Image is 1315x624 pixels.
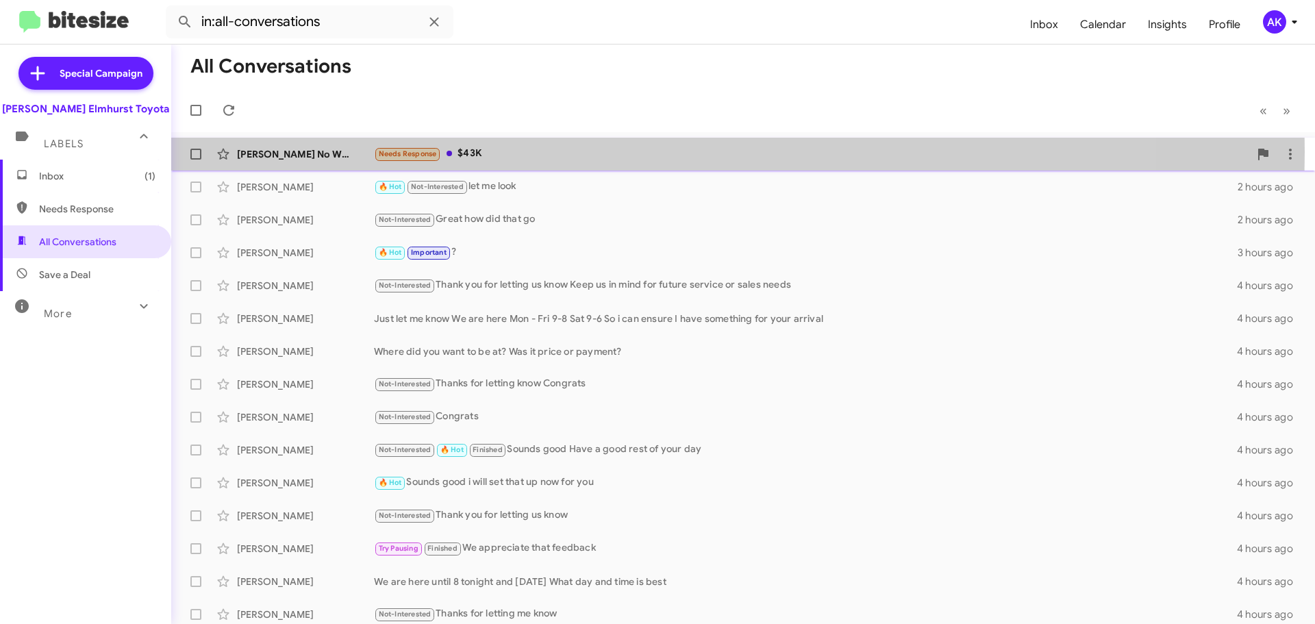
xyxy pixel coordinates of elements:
div: [PERSON_NAME] [237,246,374,260]
div: 4 hours ago [1237,575,1304,588]
span: Not-Interested [379,445,431,454]
span: « [1260,102,1267,119]
button: AK [1251,10,1300,34]
span: Finished [427,544,458,553]
div: 3 hours ago [1238,246,1304,260]
div: [PERSON_NAME] Elmhurst Toyota [2,102,169,116]
div: Where did you want to be at? Was it price or payment? [374,345,1237,358]
span: » [1283,102,1290,119]
span: Labels [44,138,84,150]
div: [PERSON_NAME] [237,443,374,457]
a: Insights [1137,5,1198,45]
div: Thanks for letting know Congrats [374,376,1237,392]
span: Not-Interested [411,182,464,191]
div: 4 hours ago [1237,410,1304,424]
span: Save a Deal [39,268,90,282]
span: Special Campaign [60,66,142,80]
div: 4 hours ago [1237,542,1304,556]
span: (1) [145,169,155,183]
span: 🔥 Hot [379,248,402,257]
div: Sounds good i will set that up now for you [374,475,1237,490]
h1: All Conversations [190,55,351,77]
div: [PERSON_NAME] [237,279,374,292]
span: Not-Interested [379,215,431,224]
a: Special Campaign [18,57,153,90]
div: Thank you for letting us know Keep us in mind for future service or sales needs [374,277,1237,293]
div: We appreciate that feedback [374,540,1237,556]
div: Great how did that go [374,212,1238,227]
div: Thank you for letting us know [374,508,1237,523]
div: [PERSON_NAME] [237,608,374,621]
div: 4 hours ago [1237,608,1304,621]
span: Not-Interested [379,379,431,388]
span: Not-Interested [379,412,431,421]
div: ? [374,245,1238,260]
span: Try Pausing [379,544,418,553]
div: Congrats [374,409,1237,425]
span: All Conversations [39,235,116,249]
input: Search [166,5,453,38]
span: 🔥 Hot [440,445,464,454]
span: Needs Response [39,202,155,216]
span: Not-Interested [379,610,431,619]
div: [PERSON_NAME] [237,180,374,194]
button: Next [1275,97,1299,125]
div: [PERSON_NAME] No Worries [237,147,374,161]
div: [PERSON_NAME] [237,542,374,556]
div: 2 hours ago [1238,180,1304,194]
div: 4 hours ago [1237,377,1304,391]
span: Needs Response [379,149,437,158]
div: let me look [374,179,1238,195]
div: 4 hours ago [1237,279,1304,292]
div: Thanks for letting me know [374,606,1237,622]
div: [PERSON_NAME] [237,575,374,588]
div: AK [1263,10,1286,34]
div: [PERSON_NAME] [237,410,374,424]
span: Not-Interested [379,511,431,520]
div: 4 hours ago [1237,312,1304,325]
div: [PERSON_NAME] [237,509,374,523]
button: Previous [1251,97,1275,125]
a: Profile [1198,5,1251,45]
span: Not-Interested [379,281,431,290]
div: [PERSON_NAME] [237,377,374,391]
span: 🔥 Hot [379,182,402,191]
div: Sounds good Have a good rest of your day [374,442,1237,458]
span: Important [411,248,447,257]
div: [PERSON_NAME] [237,476,374,490]
div: 2 hours ago [1238,213,1304,227]
span: Finished [473,445,503,454]
div: 4 hours ago [1237,443,1304,457]
div: 4 hours ago [1237,345,1304,358]
div: $43K [374,146,1249,162]
a: Calendar [1069,5,1137,45]
div: [PERSON_NAME] [237,345,374,358]
div: 4 hours ago [1237,509,1304,523]
div: We are here until 8 tonight and [DATE] What day and time is best [374,575,1237,588]
a: Inbox [1019,5,1069,45]
div: [PERSON_NAME] [237,213,374,227]
span: More [44,308,72,320]
span: 🔥 Hot [379,478,402,487]
span: Inbox [39,169,155,183]
nav: Page navigation example [1252,97,1299,125]
div: 4 hours ago [1237,476,1304,490]
div: Just let me know We are here Mon - Fri 9-8 Sat 9-6 So i can ensure I have something for your arrival [374,312,1237,325]
div: [PERSON_NAME] [237,312,374,325]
